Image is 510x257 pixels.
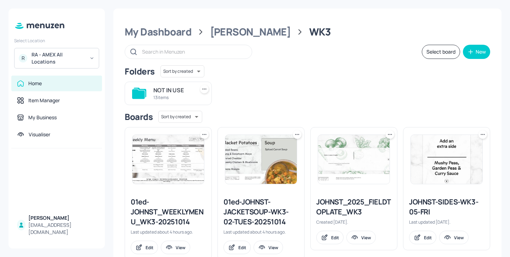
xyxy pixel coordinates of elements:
div: Last updated about 4 hours ago. [131,229,206,235]
div: [EMAIL_ADDRESS][DOMAIN_NAME] [28,222,96,236]
img: 2025-10-14-1760439880135w0201catcw.jpeg [132,135,204,184]
div: Item Manager [28,97,60,104]
div: Edit [146,245,153,251]
div: 01ed-JOHNST-JACKETSOUP-WK3-02-TUES-20251014 [223,197,299,227]
img: 2025-07-09-175207278728092wx03zjsqu.jpeg [411,135,482,184]
div: Visualiser [29,131,50,138]
div: Boards [125,111,153,122]
div: [PERSON_NAME] [28,214,96,222]
img: 2025-10-14-1760440603320ae2q1jqv8u.jpeg [225,135,297,184]
div: Created [DATE]. [316,219,391,225]
div: My Business [28,114,57,121]
div: View [454,235,464,241]
div: View [268,245,278,251]
div: View [361,235,371,241]
div: JOHNST_2025_FIELDTOPLATE_WK3 [316,197,391,217]
div: Edit [331,235,339,241]
div: JOHNST-SIDES-WK3-05-FRI [409,197,484,217]
div: R [19,54,27,62]
div: Folders [125,66,155,77]
div: My Dashboard [125,26,192,38]
div: New [476,49,486,54]
button: New [463,45,490,59]
button: Select board [422,45,460,59]
div: Sort by created [158,110,202,124]
input: Search in Menuzen [142,47,245,57]
div: 01ed-JOHNST_WEEKLYMENU_WK3-20251014 [131,197,206,227]
div: Last updated [DATE]. [409,219,484,225]
div: Home [28,80,42,87]
div: Sort by created [160,64,204,78]
div: 13 items [153,94,192,100]
div: Edit [238,245,246,251]
div: View [176,245,186,251]
img: 2025-09-24-175871727869123n0h0t6cot.jpeg [318,135,390,184]
div: WK3 [309,26,331,38]
div: NOT IN USE [153,86,192,94]
div: Select Location [14,38,99,44]
div: Last updated about 4 hours ago. [223,229,299,235]
div: [PERSON_NAME] [210,26,291,38]
div: Edit [424,235,432,241]
div: RA - AMEX All Locations [32,51,85,65]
